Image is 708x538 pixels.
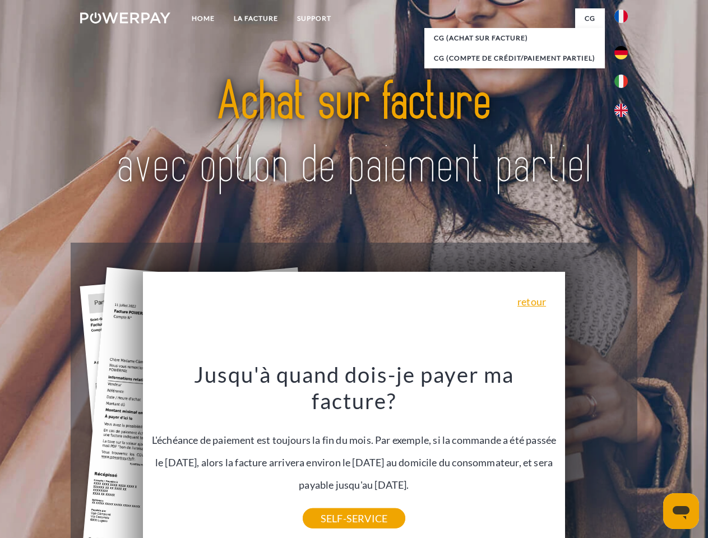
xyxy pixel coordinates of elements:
[614,104,628,117] img: en
[614,46,628,59] img: de
[182,8,224,29] a: Home
[150,361,559,518] div: L'échéance de paiement est toujours la fin du mois. Par exemple, si la commande a été passée le [...
[614,75,628,88] img: it
[107,54,601,215] img: title-powerpay_fr.svg
[517,296,546,307] a: retour
[80,12,170,24] img: logo-powerpay-white.svg
[424,28,605,48] a: CG (achat sur facture)
[575,8,605,29] a: CG
[150,361,559,415] h3: Jusqu'à quand dois-je payer ma facture?
[614,10,628,23] img: fr
[224,8,288,29] a: LA FACTURE
[288,8,341,29] a: Support
[663,493,699,529] iframe: Bouton de lancement de la fenêtre de messagerie
[303,508,405,528] a: SELF-SERVICE
[424,48,605,68] a: CG (Compte de crédit/paiement partiel)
